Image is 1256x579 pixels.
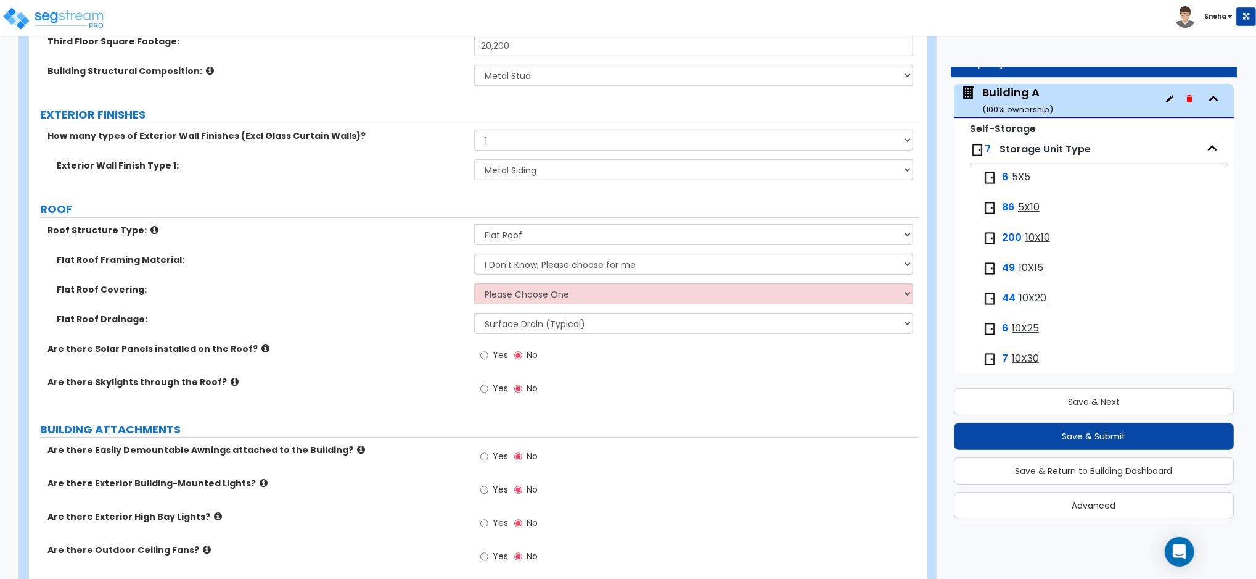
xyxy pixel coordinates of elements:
span: No [527,483,538,496]
button: Save & Next [954,388,1234,415]
span: 10X10 [1025,231,1050,245]
i: click for more info! [260,478,268,488]
span: Building A [960,85,1053,116]
button: Save & Return to Building Dashboard [954,457,1234,485]
input: Yes [480,517,488,530]
img: door.png [982,261,997,276]
span: 5X10 [1018,201,1040,215]
label: EXTERIOR FINISHES [40,107,919,123]
span: 200 [1002,231,1022,245]
span: 86 [1002,201,1014,215]
span: 5X5 [1012,170,1030,185]
span: Yes [493,550,508,562]
label: Third Floor Square Footage: [47,35,465,48]
span: Storage Unit Type [999,142,1091,156]
label: Are there Outdoor Ceiling Fans? [47,544,465,556]
span: 7 [1002,352,1008,366]
input: No [514,483,522,497]
label: Are there Exterior High Bay Lights? [47,510,465,523]
button: Advanced [954,492,1234,519]
div: Building A [982,85,1053,116]
input: Yes [480,550,488,564]
label: BUILDING ATTACHMENTS [40,422,919,438]
span: 10X30 [1012,352,1039,366]
span: 6 [1002,170,1008,185]
label: Flat Roof Drainage: [57,313,465,325]
img: door.png [970,143,985,157]
label: Are there Solar Panels installed on the Roof? [47,343,465,355]
label: How many types of Exterior Wall Finishes (Excl Glass Curtain Walls)? [47,130,465,142]
span: 10X15 [1019,261,1043,275]
img: door.png [982,322,997,336]
img: logo_pro_r.png [2,6,107,31]
input: Yes [480,483,488,497]
span: 49 [1002,261,1015,275]
label: Are there Easily Demountable Awnings attached to the Building? [47,444,465,456]
input: No [514,517,522,530]
label: Are there Skylights through the Roof? [47,376,465,388]
i: click for more info! [203,545,211,554]
span: 10X20 [1019,291,1046,306]
img: door.png [982,352,997,367]
img: door.png [982,170,997,185]
img: door.png [982,291,997,306]
i: click for more info! [214,512,222,521]
span: Yes [493,450,508,462]
span: Yes [493,349,508,361]
span: No [527,450,538,462]
input: Yes [480,450,488,464]
span: Yes [493,517,508,529]
input: Yes [480,349,488,362]
span: No [527,382,538,394]
i: click for more info! [231,377,239,386]
span: No [527,349,538,361]
span: Yes [493,483,508,496]
label: Flat Roof Framing Material: [57,254,465,266]
span: Yes [493,382,508,394]
i: click for more info! [150,225,158,235]
span: No [527,517,538,529]
i: click for more info! [206,66,214,75]
label: Roof Structure Type: [47,224,465,236]
button: Save & Submit [954,423,1234,450]
input: Yes [480,382,488,396]
input: No [514,349,522,362]
img: door.png [982,231,997,246]
span: 7 [985,142,991,156]
label: Flat Roof Covering: [57,283,465,296]
span: No [527,550,538,562]
label: Are there Exterior Building-Mounted Lights? [47,477,465,489]
small: Self-Storage [970,122,1036,136]
small: ( 100 % ownership) [982,104,1053,115]
input: No [514,382,522,396]
label: Exterior Wall Finish Type 1: [57,159,465,172]
label: ROOF [40,201,919,217]
img: building.svg [960,85,976,101]
div: Open Intercom Messenger [1165,537,1194,567]
span: 44 [1002,291,1016,306]
span: 10X25 [1012,322,1039,336]
i: click for more info! [357,445,365,454]
b: Sneha [1204,12,1226,21]
i: click for more info! [261,344,269,353]
img: door.png [982,201,997,215]
label: Building Structural Composition: [47,65,465,77]
input: No [514,450,522,464]
input: No [514,550,522,564]
span: 6 [1002,322,1008,336]
img: avatar.png [1175,6,1196,28]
